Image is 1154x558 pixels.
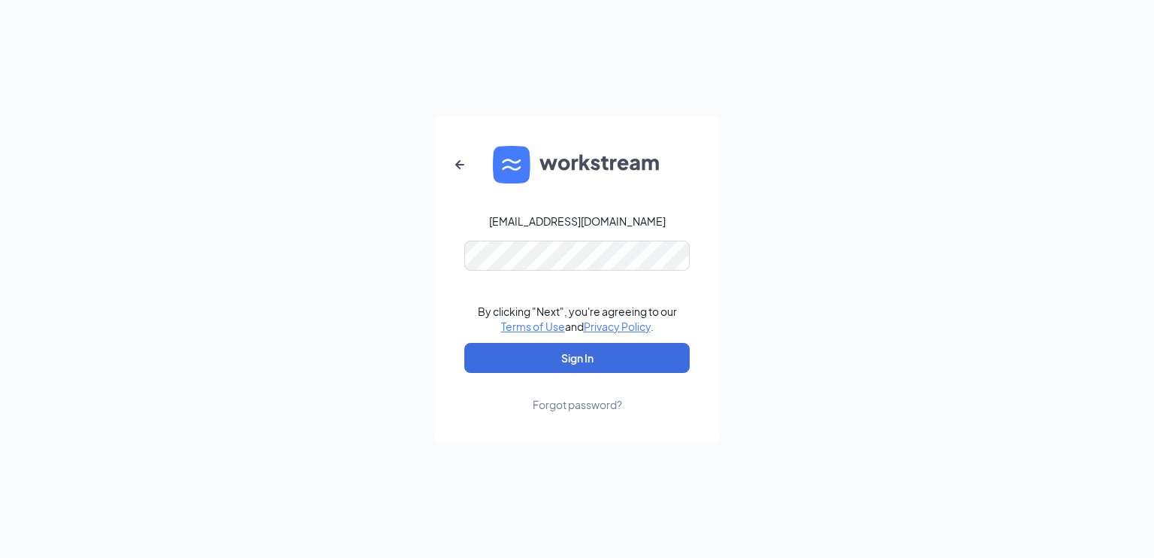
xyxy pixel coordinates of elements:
[493,146,661,183] img: WS logo and Workstream text
[464,343,690,373] button: Sign In
[478,304,677,334] div: By clicking "Next", you're agreeing to our and .
[489,214,666,229] div: [EMAIL_ADDRESS][DOMAIN_NAME]
[501,320,565,333] a: Terms of Use
[533,397,622,412] div: Forgot password?
[442,147,478,183] button: ArrowLeftNew
[533,373,622,412] a: Forgot password?
[451,156,469,174] svg: ArrowLeftNew
[584,320,651,333] a: Privacy Policy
